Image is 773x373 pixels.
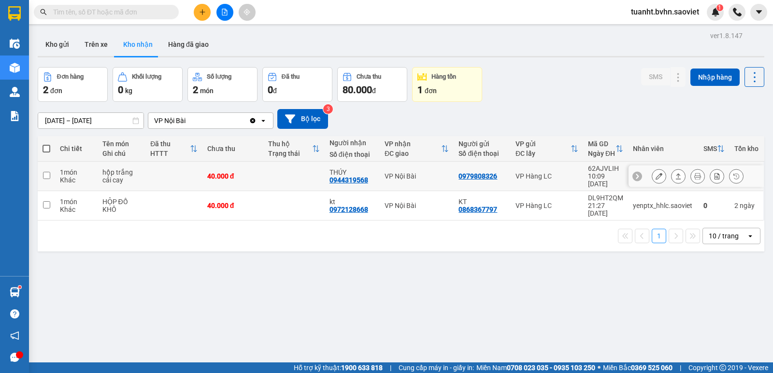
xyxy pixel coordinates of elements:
[207,145,258,152] div: Chưa thu
[458,206,497,213] div: 0868367797
[38,67,108,102] button: Đơn hàng2đơn
[623,6,707,18] span: tuanht.bvhn.saoviet
[10,111,20,121] img: solution-icon
[10,63,20,73] img: warehouse-icon
[652,169,666,183] div: Sửa đơn hàng
[187,67,258,102] button: Số lượng2món
[755,8,763,16] span: caret-down
[268,140,312,148] div: Thu hộ
[125,87,132,95] span: kg
[583,136,628,162] th: Toggle SortBy
[357,73,381,80] div: Chưa thu
[40,9,47,15] span: search
[425,87,437,95] span: đơn
[399,362,474,373] span: Cung cấp máy in - giấy in:
[690,69,740,86] button: Nhập hàng
[458,198,506,206] div: KT
[207,73,231,80] div: Số lượng
[216,4,233,21] button: file-add
[10,39,20,49] img: warehouse-icon
[60,168,93,176] div: 1 món
[710,30,743,41] div: ver 1.8.147
[194,4,211,21] button: plus
[631,364,673,372] strong: 0369 525 060
[588,194,623,202] div: DL9HT2QM
[150,150,190,157] div: HTTT
[385,202,449,209] div: VP Nội Bài
[652,229,666,243] button: 1
[259,117,267,124] svg: open
[53,7,167,17] input: Tìm tên, số ĐT hoặc mã đơn
[132,73,161,80] div: Khối lượng
[57,73,84,80] div: Đơn hàng
[38,33,77,56] button: Kho gửi
[476,362,595,373] span: Miền Nam
[273,87,277,95] span: đ
[102,150,141,157] div: Ghi chú
[633,202,694,209] div: yenptx_hhlc.saoviet
[603,362,673,373] span: Miền Bắc
[329,168,375,176] div: THÚY
[10,331,19,340] span: notification
[221,9,228,15] span: file-add
[515,202,578,209] div: VP Hàng LC
[268,84,273,96] span: 0
[385,150,441,157] div: ĐC giao
[380,136,454,162] th: Toggle SortBy
[598,366,601,370] span: ⚪️
[262,67,332,102] button: Đã thu0đ
[323,104,333,114] sup: 3
[329,198,375,206] div: kt
[115,33,160,56] button: Kho nhận
[343,84,372,96] span: 80.000
[709,231,739,241] div: 10 / trang
[268,150,312,157] div: Trạng thái
[294,362,383,373] span: Hỗ trợ kỹ thuật:
[50,87,62,95] span: đơn
[10,353,19,362] span: message
[588,202,623,217] div: 21:27 [DATE]
[641,68,670,85] button: SMS
[711,8,720,16] img: icon-new-feature
[458,140,506,148] div: Người gửi
[515,172,578,180] div: VP Hàng LC
[719,364,726,371] span: copyright
[102,168,141,184] div: hộp trắng cải cay
[385,140,441,148] div: VP nhận
[458,172,497,180] div: 0979808326
[750,4,767,21] button: caret-down
[102,198,141,213] div: HỘP ĐỒ KHÔ
[734,202,759,209] div: 2
[746,232,754,240] svg: open
[10,87,20,97] img: warehouse-icon
[431,73,456,80] div: Hàng tồn
[193,84,198,96] span: 2
[515,150,571,157] div: ĐC lấy
[699,136,730,162] th: Toggle SortBy
[412,67,482,102] button: Hàng tồn1đơn
[671,169,686,183] div: Giao hàng
[507,364,595,372] strong: 0708 023 035 - 0935 103 250
[60,176,93,184] div: Khác
[329,139,375,147] div: Người nhận
[734,145,759,152] div: Tồn kho
[703,202,725,209] div: 0
[10,309,19,318] span: question-circle
[8,6,21,21] img: logo-vxr
[740,202,755,209] span: ngày
[337,67,407,102] button: Chưa thu80.000đ
[511,136,583,162] th: Toggle SortBy
[703,145,717,152] div: SMS
[633,145,694,152] div: Nhân viên
[390,362,391,373] span: |
[77,33,115,56] button: Trên xe
[329,176,368,184] div: 0944319568
[263,136,324,162] th: Toggle SortBy
[200,87,214,95] span: món
[60,206,93,213] div: Khác
[199,9,206,15] span: plus
[588,172,623,188] div: 10:09 [DATE]
[243,9,250,15] span: aim
[150,140,190,148] div: Đã thu
[118,84,123,96] span: 0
